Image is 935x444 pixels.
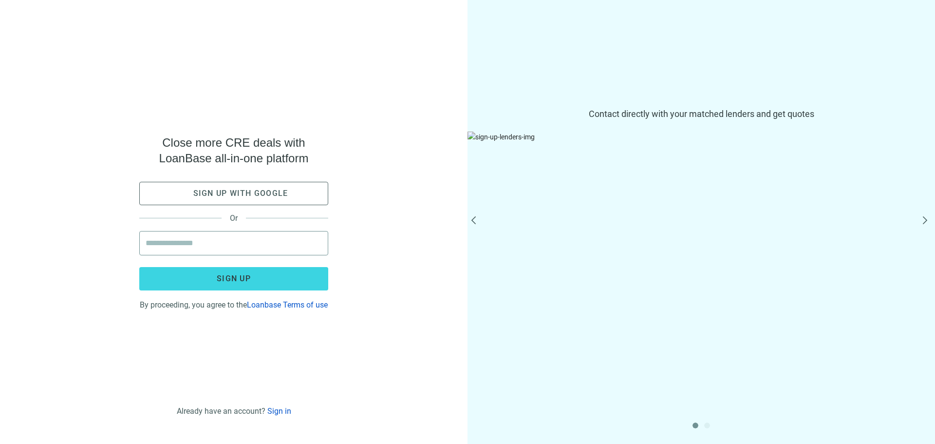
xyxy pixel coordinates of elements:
a: Sign in [267,406,291,416]
button: 2 [704,423,710,428]
img: sign-up-lenders-img [467,132,935,336]
button: 1 [692,423,698,428]
a: Loanbase Terms of use [247,300,328,309]
button: prev [471,216,483,228]
span: Or [222,213,246,223]
div: By proceeding, you agree to the [139,298,328,309]
span: Sign up with google [193,189,288,198]
span: Contact directly with your matched lenders and get quotes [467,108,935,120]
span: Close more CRE deals with LoanBase all-in-one platform [139,135,328,166]
button: next [919,216,931,228]
button: Sign up [139,267,328,290]
span: Sign up [217,274,251,283]
button: Sign up with google [139,182,328,205]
